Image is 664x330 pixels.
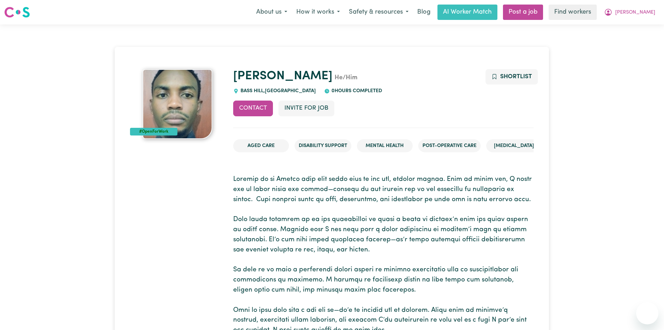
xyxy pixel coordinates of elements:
[295,139,351,153] li: Disability Support
[357,139,413,153] li: Mental Health
[413,5,435,20] a: Blog
[500,74,532,80] span: Shortlist
[252,5,292,20] button: About us
[4,6,30,19] img: Careseekers logo
[278,101,334,116] button: Invite for Job
[330,88,382,94] span: 0 hours completed
[636,302,658,324] iframe: Button to launch messaging window
[233,101,273,116] button: Contact
[486,69,538,85] button: Add to shortlist
[233,70,333,82] a: [PERSON_NAME]
[503,5,543,20] a: Post a job
[486,139,542,153] li: [MEDICAL_DATA]
[130,128,177,135] div: #OpenForWork
[333,75,358,81] span: He/Him
[437,5,497,20] a: AI Worker Match
[292,5,344,20] button: How it works
[615,9,655,16] span: [PERSON_NAME]
[600,5,660,20] button: My Account
[344,5,413,20] button: Safety & resources
[233,139,289,153] li: Aged Care
[130,69,224,139] a: Levin's profile picture'#OpenForWork
[418,139,481,153] li: Post-operative care
[239,88,316,94] span: BASS HILL , [GEOGRAPHIC_DATA]
[4,4,30,20] a: Careseekers logo
[143,69,212,139] img: Levin
[549,5,597,20] a: Find workers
